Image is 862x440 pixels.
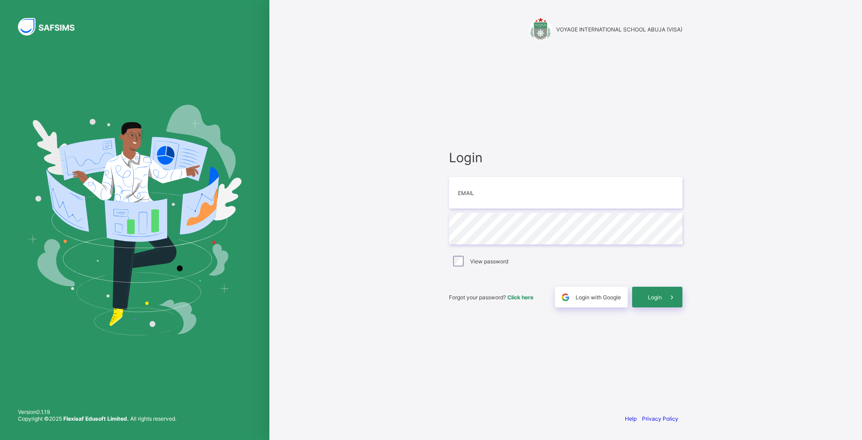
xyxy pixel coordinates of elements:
span: Login [449,150,682,165]
a: Help [625,415,637,422]
label: View password [470,258,508,265]
span: Login [648,294,662,301]
img: google.396cfc9801f0270233282035f929180a.svg [560,292,571,302]
a: Click here [507,294,533,301]
span: Version 0.1.19 [18,409,176,415]
strong: Flexisaf Edusoft Limited. [63,415,129,422]
img: SAFSIMS Logo [18,18,85,36]
img: Hero Image [28,105,242,335]
a: Privacy Policy [642,415,678,422]
span: Forgot your password? [449,294,533,301]
span: VOYAGE INTERNATIONAL SCHOOL ABUJA (VISA) [556,26,682,33]
span: Copyright © 2025 All rights reserved. [18,415,176,422]
span: Login with Google [576,294,621,301]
